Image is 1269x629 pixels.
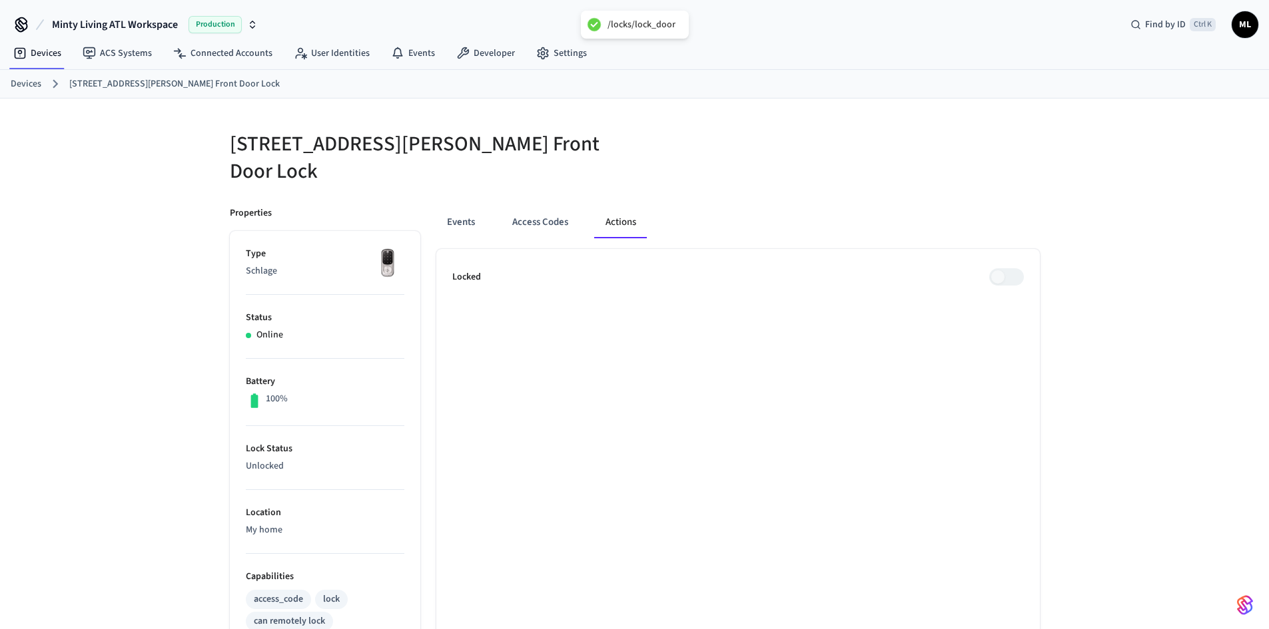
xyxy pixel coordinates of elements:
p: Status [246,311,404,325]
p: Unlocked [246,459,404,473]
a: Connected Accounts [163,41,283,65]
p: Schlage [246,264,404,278]
button: Actions [595,206,647,238]
p: Location [246,506,404,520]
button: Events [436,206,486,238]
div: /locks/lock_door [608,19,675,31]
p: Capabilities [246,570,404,584]
img: SeamLogoGradient.69752ec5.svg [1237,594,1253,616]
a: Devices [3,41,72,65]
div: can remotely lock [254,614,325,628]
span: Ctrl K [1190,18,1216,31]
a: ACS Systems [72,41,163,65]
a: Devices [11,77,41,91]
span: Find by ID [1145,18,1186,31]
button: ML [1232,11,1258,38]
div: ant example [436,206,1040,238]
p: Properties [230,206,272,220]
h5: [STREET_ADDRESS][PERSON_NAME] Front Door Lock [230,130,627,185]
p: Battery [246,375,404,389]
p: Type [246,247,404,261]
a: User Identities [283,41,380,65]
span: Minty Living ATL Workspace [52,17,178,33]
a: Developer [446,41,526,65]
button: Access Codes [502,206,579,238]
p: Online [256,328,283,342]
p: Locked [452,270,481,284]
a: Settings [526,41,598,65]
img: Yale Assure Touchscreen Wifi Smart Lock, Satin Nickel, Front [371,247,404,280]
p: My home [246,523,404,537]
div: Find by IDCtrl K [1120,13,1226,37]
a: [STREET_ADDRESS][PERSON_NAME] Front Door Lock [69,77,280,91]
p: 100% [266,392,288,406]
a: Events [380,41,446,65]
p: Lock Status [246,442,404,456]
div: access_code [254,592,303,606]
div: lock [323,592,340,606]
span: ML [1233,13,1257,37]
span: Production [189,16,242,33]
